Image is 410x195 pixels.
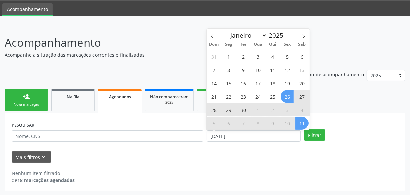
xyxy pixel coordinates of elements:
[266,77,279,90] span: Setembro 18, 2025
[281,77,294,90] span: Setembro 19, 2025
[266,63,279,76] span: Setembro 11, 2025
[222,63,235,76] span: Setembro 8, 2025
[251,50,264,63] span: Setembro 3, 2025
[5,51,285,58] p: Acompanhe a situação das marcações correntes e finalizadas
[207,130,301,142] input: Selecione um intervalo
[2,3,53,16] a: Acompanhamento
[251,63,264,76] span: Setembro 10, 2025
[221,42,236,47] span: Seg
[295,42,310,47] span: Sáb
[222,103,235,116] span: Setembro 29, 2025
[266,117,279,130] span: Outubro 9, 2025
[208,117,221,130] span: Outubro 5, 2025
[267,31,289,40] input: Year
[222,117,235,130] span: Outubro 6, 2025
[12,177,75,184] div: de
[222,50,235,63] span: Setembro 1, 2025
[237,103,250,116] span: Setembro 30, 2025
[67,94,79,100] span: Na fila
[295,63,309,76] span: Setembro 13, 2025
[40,153,48,161] i: keyboard_arrow_down
[295,77,309,90] span: Setembro 20, 2025
[266,50,279,63] span: Setembro 4, 2025
[12,170,75,177] div: Nenhum item filtrado
[237,50,250,63] span: Setembro 2, 2025
[295,50,309,63] span: Setembro 6, 2025
[266,90,279,103] span: Setembro 25, 2025
[23,93,30,100] div: person_add
[222,77,235,90] span: Setembro 15, 2025
[295,90,309,103] span: Setembro 27, 2025
[251,90,264,103] span: Setembro 24, 2025
[281,63,294,76] span: Setembro 12, 2025
[150,94,189,100] span: Não compareceram
[202,100,235,105] div: 2025
[251,42,265,47] span: Qua
[251,117,264,130] span: Outubro 8, 2025
[150,100,189,105] div: 2025
[281,117,294,130] span: Outubro 10, 2025
[10,102,43,107] div: Nova marcação
[237,90,250,103] span: Setembro 23, 2025
[227,31,267,40] select: Month
[12,120,34,130] label: PESQUISAR
[208,63,221,76] span: Setembro 7, 2025
[304,129,325,141] button: Filtrar
[281,103,294,116] span: Outubro 3, 2025
[251,77,264,90] span: Setembro 17, 2025
[17,177,75,183] strong: 18 marcações agendadas
[266,103,279,116] span: Outubro 2, 2025
[236,42,251,47] span: Ter
[305,70,364,78] p: Ano de acompanhamento
[12,130,203,142] input: Nome, CNS
[251,103,264,116] span: Outubro 1, 2025
[295,103,309,116] span: Outubro 4, 2025
[281,50,294,63] span: Setembro 5, 2025
[12,151,51,163] button: Mais filtroskeyboard_arrow_down
[208,90,221,103] span: Setembro 21, 2025
[237,77,250,90] span: Setembro 16, 2025
[222,90,235,103] span: Setembro 22, 2025
[237,117,250,130] span: Outubro 7, 2025
[208,50,221,63] span: Agosto 31, 2025
[281,90,294,103] span: Setembro 26, 2025
[280,42,295,47] span: Sex
[207,42,221,47] span: Dom
[208,77,221,90] span: Setembro 14, 2025
[295,117,309,130] span: Outubro 11, 2025
[109,94,131,100] span: Agendados
[265,42,280,47] span: Qui
[5,34,285,51] p: Acompanhamento
[208,103,221,116] span: Setembro 28, 2025
[237,63,250,76] span: Setembro 9, 2025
